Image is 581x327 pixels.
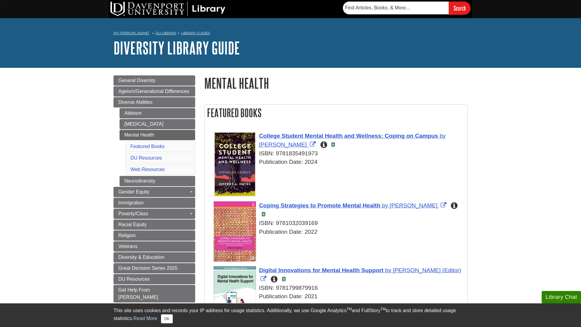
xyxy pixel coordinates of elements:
[205,105,467,121] h2: Featured Books
[120,108,195,118] a: Ableism
[113,187,195,197] a: Gender Equity
[130,167,165,172] a: Web Resources
[113,86,195,97] a: Ageism/Generational Differences
[118,211,148,216] span: Poverty/Class
[118,78,156,83] span: General Diversity
[118,100,153,105] span: Diverse Abilities
[113,75,195,86] a: General Diversity
[214,201,256,262] img: Cover Art
[130,155,162,160] a: DU Resources
[343,2,449,14] input: Find Articles, Books, & More...
[214,219,464,228] div: ISBN: 9781032039169
[214,284,464,292] div: ISBN: 9781799879916
[542,291,581,303] button: Library Chat
[259,141,307,148] span: [PERSON_NAME]
[214,266,256,322] img: Cover Art
[113,230,195,241] a: Religion
[118,233,136,238] span: Religion
[118,189,149,194] span: Gender Equity
[156,31,176,35] a: DU Library
[214,292,464,301] div: Publication Date: 2021
[161,314,173,323] button: Close
[259,133,446,148] a: Link opens in new window
[214,149,464,158] div: ISBN: 9781835491973
[113,241,195,252] a: Veterans
[214,132,256,197] img: Cover Art
[346,307,352,311] sup: TM
[113,75,195,302] div: Guide Page Menu
[120,130,195,140] a: Mental Health
[130,144,165,149] a: Featured Books
[259,267,461,282] a: Link opens in new window
[118,276,150,282] span: DU Resources
[390,202,438,209] span: [PERSON_NAME]
[133,316,157,321] a: Read More
[259,202,380,209] span: Coping Strategies to Promote Mental Health
[113,29,468,39] nav: breadcrumb
[259,267,383,273] span: Digital Innovations for Mental Health Support
[440,133,446,139] span: by
[449,2,471,15] input: Search
[118,222,146,227] span: Racial Equity
[118,255,164,260] span: Diversity & Education
[113,209,195,219] a: Poverty/Class
[113,307,468,323] div: This site uses cookies and records your IP address for usage statistics. Additionally, we use Goo...
[113,198,195,208] a: Immigration
[113,97,195,107] a: Diverse Abilities
[118,266,178,271] span: Great Decision Series 2025
[261,212,266,217] img: e-Book
[214,158,464,167] div: Publication Date: 2024
[382,202,388,209] span: by
[113,252,195,263] a: Diversity & Education
[181,31,210,35] a: Library Guides
[214,228,464,236] div: Publication Date: 2022
[120,176,195,186] a: Neurodiversity
[118,200,144,205] span: Immigration
[118,89,189,94] span: Ageism/Generational Differences
[120,119,195,129] a: [MEDICAL_DATA]
[113,285,195,302] a: Get Help From [PERSON_NAME]
[393,267,461,273] span: [PERSON_NAME] (Editor)
[118,244,137,249] span: Veterans
[385,267,391,273] span: by
[259,133,438,139] span: College Student Mental Health and Wellness: Coping on Campus
[281,277,286,282] img: e-Book
[110,2,225,16] img: DU Library
[331,142,336,147] img: e-Book
[204,75,468,91] h1: Mental Health
[259,202,448,209] a: Link opens in new window
[113,38,240,57] a: Diversity Library Guide
[118,287,158,300] span: Get Help From [PERSON_NAME]
[113,263,195,273] a: Great Decision Series 2025
[343,2,471,15] form: Searches DU Library's articles, books, and more
[113,220,195,230] a: Racial Equity
[113,274,195,284] a: DU Resources
[380,307,386,311] sup: TM
[113,31,149,36] a: My [PERSON_NAME]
